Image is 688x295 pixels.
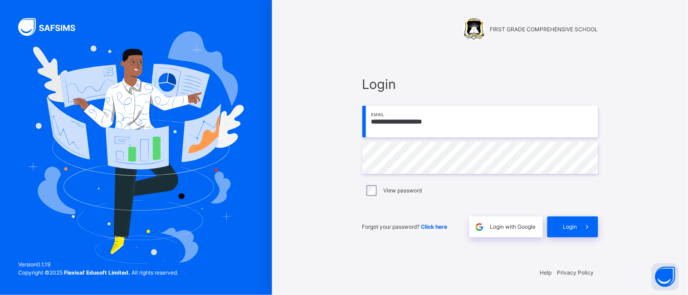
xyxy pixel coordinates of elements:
[474,222,485,232] img: google.396cfc9801f0270233282035f929180a.svg
[64,269,130,276] strong: Flexisaf Edusoft Limited.
[362,74,598,94] span: Login
[652,263,679,290] button: Open asap
[540,269,552,276] a: Help
[18,269,178,276] span: Copyright © 2025 All rights reserved.
[28,31,244,264] img: Hero Image
[18,18,86,36] img: SAFSIMS Logo
[490,223,536,231] span: Login with Google
[18,261,178,269] span: Version 0.1.19
[383,187,422,195] label: View password
[362,223,448,230] span: Forgot your password?
[563,223,577,231] span: Login
[421,223,448,230] a: Click here
[490,25,598,34] span: FIRST GRADE COMPREHENSIVE SCHOOL
[557,269,594,276] a: Privacy Policy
